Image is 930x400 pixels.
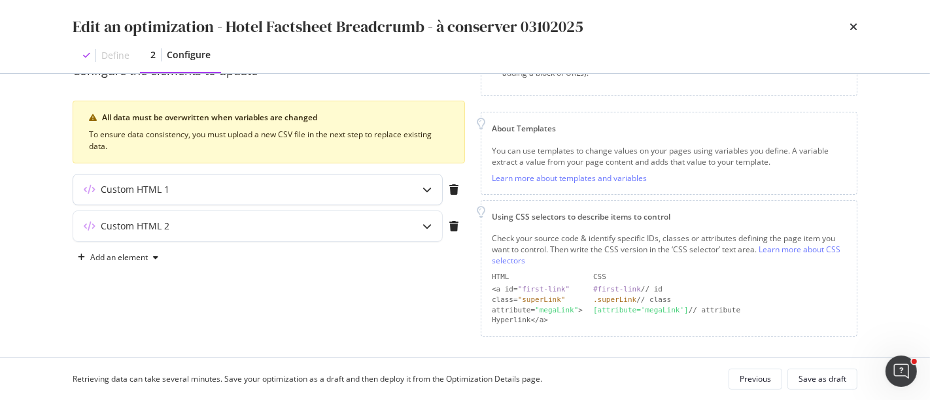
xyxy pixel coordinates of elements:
a: Learn more about templates and variables [492,173,647,184]
div: // attribute [593,305,846,316]
div: class= [492,295,583,305]
div: Save as draft [799,373,846,384]
div: 2 [150,48,156,61]
div: "superLink" [518,295,566,304]
div: Hyperlink</a> [492,315,583,325]
div: warning banner [73,101,465,163]
div: You can use templates to change values on your pages using variables you define. A variable extra... [492,145,846,167]
div: times [850,16,857,38]
div: .superLink [593,295,636,304]
div: About Templates [492,123,846,134]
button: Previous [729,369,782,390]
div: attribute= > [492,305,583,316]
div: To ensure data consistency, you must upload a new CSV file in the next step to replace existing d... [89,129,449,152]
button: Add an element [73,247,164,268]
div: CSS [593,272,846,282]
div: HTML [492,272,583,282]
div: Add an element [90,254,148,261]
div: Previous [740,373,771,384]
div: "first-link" [518,285,570,293]
div: // id [593,284,846,295]
div: <a id= [492,284,583,295]
div: Edit an optimization - Hotel Factsheet Breadcrumb - à conserver 03102025 [73,16,583,38]
a: Learn more about CSS selectors [492,244,840,266]
div: #first-link [593,285,641,293]
div: All data must be overwritten when variables are changed [102,112,449,124]
div: "megaLink" [535,306,578,314]
div: Custom HTML 2 [101,220,169,233]
div: Custom HTML 1 [101,183,169,196]
div: Configure [167,48,211,61]
div: Retrieving data can take several minutes. Save your optimization as a draft and then deploy it fr... [73,373,542,384]
div: Define [101,49,129,62]
button: Save as draft [787,369,857,390]
div: // class [593,295,846,305]
div: Using CSS selectors to describe items to control [492,211,846,222]
iframe: Intercom live chat [886,356,917,387]
div: [attribute='megaLink'] [593,306,689,314]
div: Check your source code & identify specific IDs, classes or attributes defining the page item you ... [492,233,846,266]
